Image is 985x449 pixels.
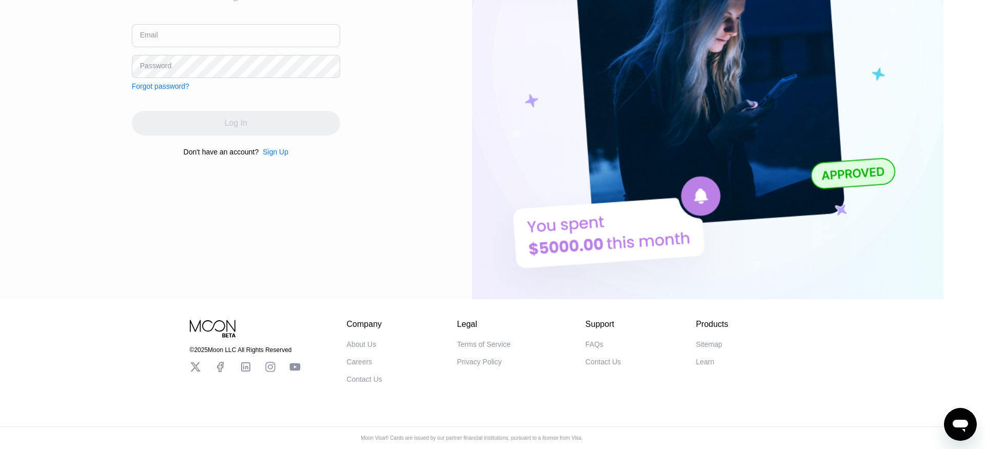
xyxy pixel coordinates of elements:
div: Password [140,62,171,70]
div: Careers [347,358,372,366]
div: Legal [457,320,510,329]
div: Learn [696,358,714,366]
div: Contact Us [585,358,621,366]
div: Email [140,31,158,39]
div: Sign Up [263,148,288,156]
div: Support [585,320,621,329]
div: Contact Us [347,375,382,383]
div: Privacy Policy [457,358,502,366]
div: Products [696,320,728,329]
div: Sitemap [696,340,722,348]
div: Moon Visa® Cards are issued by our partner financial institutions, pursuant to a license from Visa. [352,435,591,441]
div: Forgot password? [132,82,189,90]
div: FAQs [585,340,603,348]
div: Don't have an account? [184,148,259,156]
div: Terms of Service [457,340,510,348]
iframe: Button to launch messaging window [944,408,977,441]
div: Sign Up [259,148,288,156]
div: About Us [347,340,377,348]
div: Company [347,320,382,329]
div: © 2025 Moon LLC All Rights Reserved [190,346,301,354]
